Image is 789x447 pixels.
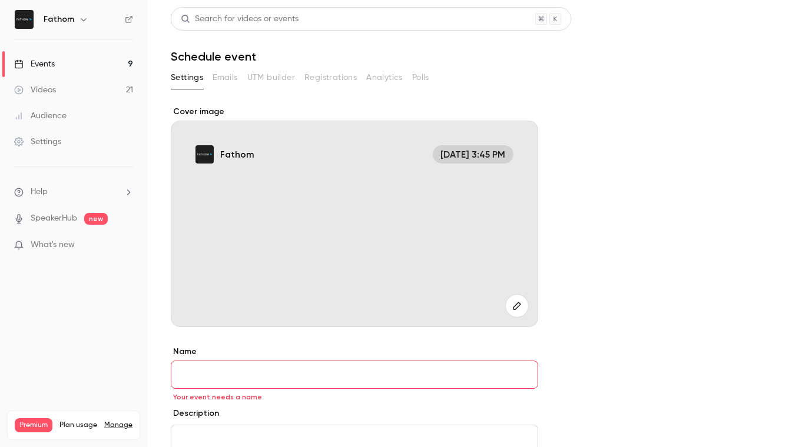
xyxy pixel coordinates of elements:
[59,421,97,430] span: Plan usage
[220,148,254,161] p: Fathom
[15,418,52,432] span: Premium
[14,186,133,198] li: help-dropdown-opener
[366,72,403,84] span: Analytics
[15,10,34,29] img: Fathom
[171,106,538,118] label: Cover image
[213,72,237,84] span: Emails
[31,239,75,251] span: What's new
[173,392,262,402] span: Your event needs a name
[84,213,108,225] span: new
[412,72,429,84] span: Polls
[31,186,48,198] span: Help
[14,110,67,122] div: Audience
[171,408,219,419] label: Description
[31,212,77,225] a: SpeakerHub
[14,136,61,148] div: Settings
[14,84,56,96] div: Videos
[171,49,765,64] h1: Schedule event
[247,72,295,84] span: UTM builder
[171,346,538,358] label: Name
[14,58,55,70] div: Events
[44,14,74,25] h6: Fathom
[304,72,357,84] span: Registrations
[181,13,299,25] div: Search for videos or events
[104,421,132,430] a: Manage
[119,240,133,251] iframe: Noticeable Trigger
[171,68,203,87] button: Settings
[433,145,513,164] span: [DATE] 3:45 PM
